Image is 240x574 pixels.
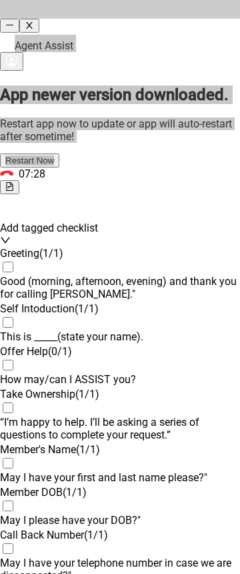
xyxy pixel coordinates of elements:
[48,345,72,358] span: ( 0 / 1 )
[5,21,14,29] span: minus
[75,388,99,400] span: ( 1 / 1 )
[19,19,39,33] button: close
[84,529,108,541] span: ( 1 / 1 )
[19,168,45,180] span: 07:28
[5,156,54,166] span: Restart Now
[63,486,87,499] span: ( 1 / 1 )
[5,182,14,191] span: file-text
[75,302,99,315] span: ( 1 / 1 )
[15,39,73,52] span: Agent Assist
[76,443,100,456] span: ( 1 / 1 )
[39,247,63,260] span: ( 1 / 1 )
[25,21,33,29] span: close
